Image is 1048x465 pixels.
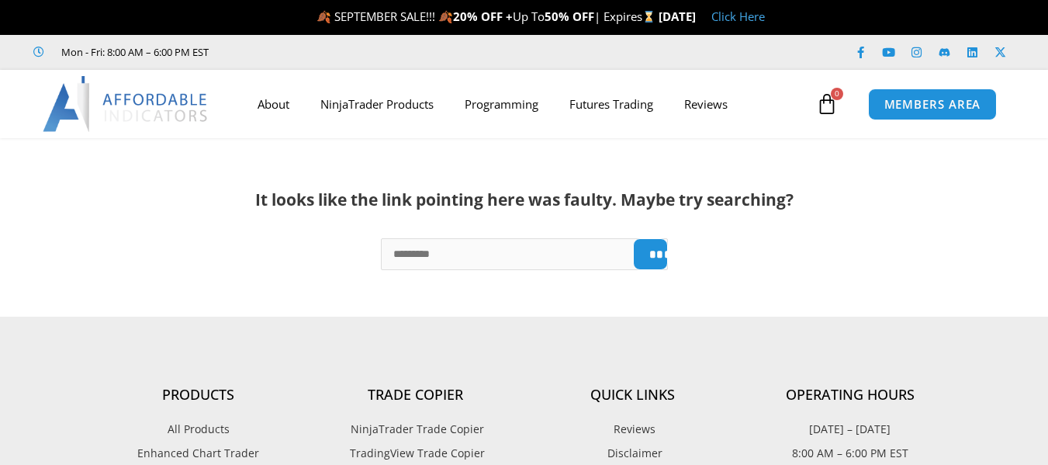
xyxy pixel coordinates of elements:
[669,86,743,122] a: Reviews
[43,76,209,132] img: LogoAI | Affordable Indicators – NinjaTrader
[793,82,861,127] a: 0
[524,419,742,439] a: Reviews
[742,419,959,439] p: [DATE] – [DATE]
[305,86,449,122] a: NinjaTrader Products
[659,9,696,24] strong: [DATE]
[90,387,307,404] h4: Products
[57,43,209,61] span: Mon - Fri: 8:00 AM – 6:00 PM EST
[307,443,524,463] a: TradingView Trade Copier
[230,44,463,60] iframe: Customer reviews powered by Trustpilot
[711,9,765,24] a: Click Here
[346,443,485,463] span: TradingView Trade Copier
[524,387,742,404] h4: Quick Links
[545,9,594,24] strong: 50% OFF
[90,419,307,439] a: All Products
[449,86,554,122] a: Programming
[868,88,998,120] a: MEMBERS AREA
[884,99,981,110] span: MEMBERS AREA
[242,86,305,122] a: About
[242,86,812,122] nav: Menu
[347,419,484,439] span: NinjaTrader Trade Copier
[742,387,959,404] h4: Operating Hours
[316,9,659,24] span: 🍂 SEPTEMBER SALE!!! 🍂 Up To | Expires
[742,443,959,463] p: 8:00 AM – 6:00 PM EST
[524,443,742,463] a: Disclaimer
[307,419,524,439] a: NinjaTrader Trade Copier
[610,419,655,439] span: Reviews
[831,88,843,100] span: 0
[168,419,230,439] span: All Products
[604,443,662,463] span: Disclaimer
[453,9,513,24] strong: 20% OFF +
[307,387,524,404] h4: Trade Copier
[90,443,307,463] a: Enhanced Chart Trader
[554,86,669,122] a: Futures Trading
[643,11,655,23] img: ⌛
[137,443,259,463] span: Enhanced Chart Trader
